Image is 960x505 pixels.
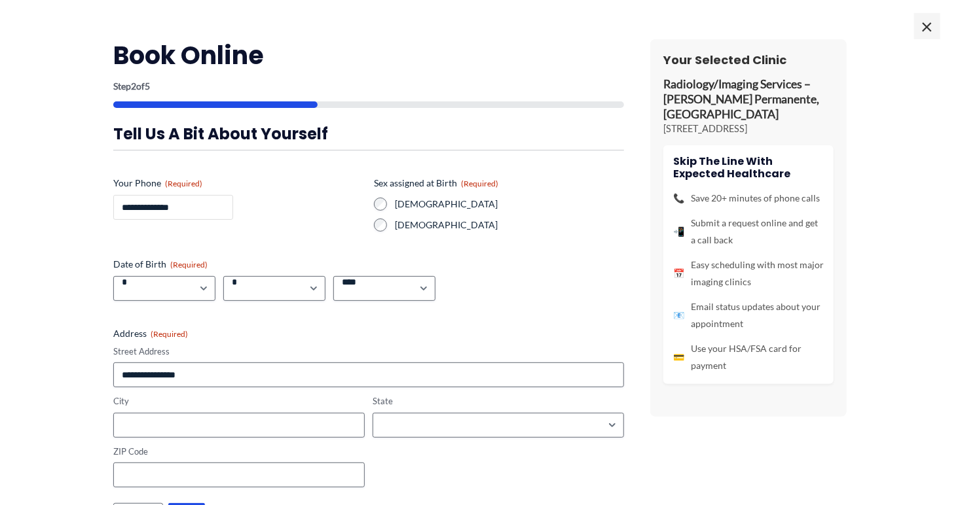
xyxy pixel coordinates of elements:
span: 2 [131,80,136,92]
span: (Required) [170,260,208,270]
legend: Sex assigned at Birth [374,177,498,190]
span: 💳 [673,349,684,366]
label: ZIP Code [113,445,365,458]
label: [DEMOGRAPHIC_DATA] [395,218,624,232]
li: Use your HSA/FSA card for payment [673,340,824,374]
h2: Book Online [113,39,624,71]
span: 📧 [673,307,684,324]
span: 📲 [673,223,684,240]
label: State [373,395,624,408]
label: [DEMOGRAPHIC_DATA] [395,198,624,211]
li: Email status updates about your appointment [673,298,824,332]
h4: Skip the line with Expected Healthcare [673,155,824,180]
p: [STREET_ADDRESS] [663,122,834,135]
h3: Your Selected Clinic [663,52,834,67]
span: × [914,13,940,39]
span: (Required) [461,179,498,188]
legend: Address [113,327,188,340]
span: 📞 [673,190,684,207]
li: Save 20+ minutes of phone calls [673,190,824,207]
p: Step of [113,82,624,91]
li: Submit a request online and get a call back [673,215,824,249]
label: Your Phone [113,177,363,190]
span: (Required) [165,179,202,188]
span: 📅 [673,265,684,282]
span: (Required) [151,329,188,339]
p: Radiology/Imaging Services – [PERSON_NAME] Permanente, [GEOGRAPHIC_DATA] [663,77,834,122]
span: 5 [145,80,150,92]
label: Street Address [113,345,624,358]
h3: Tell us a bit about yourself [113,124,624,144]
legend: Date of Birth [113,258,208,271]
li: Easy scheduling with most major imaging clinics [673,256,824,290]
label: City [113,395,365,408]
